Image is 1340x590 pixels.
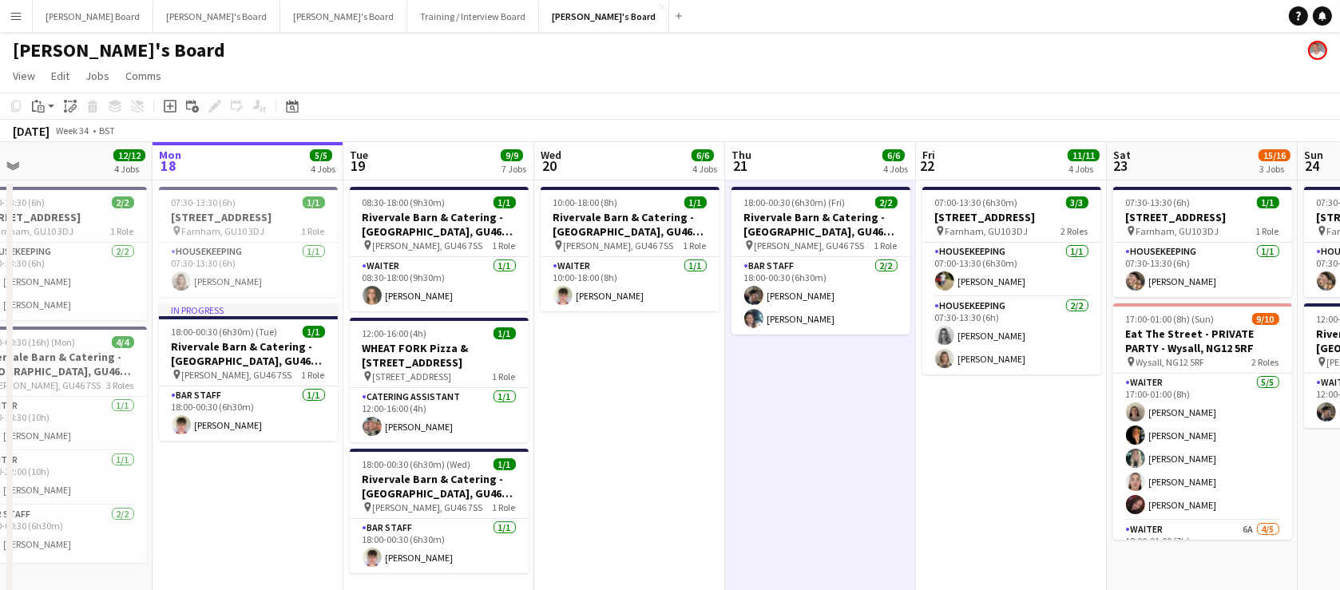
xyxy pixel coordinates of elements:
app-card-role: Catering Assistant1/112:00-16:00 (4h)[PERSON_NAME] [350,388,529,442]
span: Mon [159,148,181,162]
div: 18:00-00:30 (6h30m) (Fri)2/2Rivervale Barn & Catering - [GEOGRAPHIC_DATA], GU46 7SS [PERSON_NAME]... [731,187,910,335]
span: 2 Roles [1252,356,1279,368]
app-user-avatar: Jakub Zalibor [1308,41,1327,60]
div: 3 Jobs [1259,163,1290,175]
span: Wysall, NG12 5RF [1136,356,1205,368]
span: Farnham, GU10 3DJ [1136,225,1219,237]
span: 1/1 [1257,196,1279,208]
div: 08:30-18:00 (9h30m)1/1Rivervale Barn & Catering - [GEOGRAPHIC_DATA], GU46 7SS [PERSON_NAME], GU46... [350,187,529,311]
span: 5/5 [310,149,332,161]
span: Edit [51,69,69,83]
span: 3 Roles [107,379,134,391]
a: Jobs [79,65,116,86]
app-card-role: BAR STAFF2/218:00-00:30 (6h30m)[PERSON_NAME][PERSON_NAME] [731,257,910,335]
span: 1/1 [494,327,516,339]
app-card-role: Housekeeping1/107:30-13:30 (6h)[PERSON_NAME] [159,243,338,297]
span: 1/1 [303,326,325,338]
app-job-card: In progress18:00-00:30 (6h30m) (Tue)1/1Rivervale Barn & Catering - [GEOGRAPHIC_DATA], GU46 7SS [P... [159,303,338,441]
app-card-role: Housekeeping1/107:30-13:30 (6h)[PERSON_NAME] [1113,243,1292,297]
span: 6/6 [882,149,905,161]
span: 1/1 [494,458,516,470]
div: 07:30-13:30 (6h)1/1[STREET_ADDRESS] Farnham, GU10 3DJ1 RoleHousekeeping1/107:30-13:30 (6h)[PERSON... [159,187,338,297]
span: [PERSON_NAME], GU46 7SS [182,369,292,381]
span: Jobs [85,69,109,83]
span: 6/6 [692,149,714,161]
span: 17:00-01:00 (8h) (Sun) [1126,313,1215,325]
button: [PERSON_NAME]'s Board [280,1,407,32]
app-card-role: Waiter1/108:30-18:00 (9h30m)[PERSON_NAME] [350,257,529,311]
div: 7 Jobs [502,163,526,175]
span: 11/11 [1068,149,1100,161]
span: 10:00-18:00 (8h) [553,196,618,208]
app-job-card: 18:00-00:30 (6h30m) (Wed)1/1Rivervale Barn & Catering - [GEOGRAPHIC_DATA], GU46 7SS [PERSON_NAME]... [350,449,529,573]
h3: [STREET_ADDRESS] [1113,210,1292,224]
span: 1 Role [874,240,898,251]
h3: [STREET_ADDRESS] [922,210,1101,224]
span: Fri [922,148,935,162]
a: View [6,65,42,86]
span: [PERSON_NAME], GU46 7SS [755,240,865,251]
h3: Rivervale Barn & Catering - [GEOGRAPHIC_DATA], GU46 7SS [350,472,529,501]
span: 1/1 [303,196,325,208]
span: 07:30-13:30 (6h) [1126,196,1191,208]
span: 1/1 [684,196,707,208]
h3: Rivervale Barn & Catering - [GEOGRAPHIC_DATA], GU46 7SS [541,210,720,239]
span: 1 Role [493,501,516,513]
div: 4 Jobs [311,163,335,175]
div: 4 Jobs [1068,163,1099,175]
span: View [13,69,35,83]
span: 21 [729,156,751,175]
span: Farnham, GU10 3DJ [182,225,265,237]
span: 4/4 [112,336,134,348]
span: 18:00-00:30 (6h30m) (Tue) [172,326,278,338]
button: [PERSON_NAME]'s Board [153,1,280,32]
button: [PERSON_NAME] Board [33,1,153,32]
div: 4 Jobs [114,163,145,175]
span: 18 [157,156,181,175]
div: In progress [159,303,338,316]
span: 15/16 [1259,149,1290,161]
button: Training / Interview Board [407,1,539,32]
span: Thu [731,148,751,162]
span: 2 Roles [1061,225,1088,237]
div: 4 Jobs [692,163,717,175]
span: 19 [347,156,368,175]
span: 22 [920,156,935,175]
span: [PERSON_NAME], GU46 7SS [564,240,674,251]
span: [PERSON_NAME], GU46 7SS [373,240,483,251]
app-card-role: Waiter5/517:00-01:00 (8h)[PERSON_NAME][PERSON_NAME][PERSON_NAME][PERSON_NAME][PERSON_NAME] [1113,374,1292,521]
span: 1/1 [494,196,516,208]
app-job-card: 17:00-01:00 (8h) (Sun)9/10Eat The Street - PRIVATE PARTY - Wysall, NG12 5RF Wysall, NG12 5RF2 Rol... [1113,303,1292,540]
div: [DATE] [13,123,50,139]
span: [STREET_ADDRESS] [373,370,452,382]
span: 12/12 [113,149,145,161]
span: Sat [1113,148,1131,162]
h3: Rivervale Barn & Catering - [GEOGRAPHIC_DATA], GU46 7SS [350,210,529,239]
app-job-card: 07:00-13:30 (6h30m)3/3[STREET_ADDRESS] Farnham, GU10 3DJ2 RolesHousekeeping1/107:00-13:30 (6h30m)... [922,187,1101,374]
app-job-card: 07:30-13:30 (6h)1/1[STREET_ADDRESS] Farnham, GU10 3DJ1 RoleHousekeeping1/107:30-13:30 (6h)[PERSON... [1113,187,1292,297]
span: 07:00-13:30 (6h30m) [935,196,1018,208]
span: 20 [538,156,561,175]
span: 07:30-13:30 (6h) [172,196,236,208]
span: 18:00-00:30 (6h30m) (Wed) [363,458,471,470]
h3: Rivervale Barn & Catering - [GEOGRAPHIC_DATA], GU46 7SS [731,210,910,239]
app-job-card: 10:00-18:00 (8h)1/1Rivervale Barn & Catering - [GEOGRAPHIC_DATA], GU46 7SS [PERSON_NAME], GU46 7S... [541,187,720,311]
app-card-role: Waiter1/110:00-18:00 (8h)[PERSON_NAME] [541,257,720,311]
span: 3/3 [1066,196,1088,208]
app-job-card: 12:00-16:00 (4h)1/1WHEAT FORK Pizza & [STREET_ADDRESS] [STREET_ADDRESS]1 RoleCatering Assistant1/... [350,318,529,442]
span: 18:00-00:30 (6h30m) (Fri) [744,196,846,208]
div: 4 Jobs [883,163,908,175]
span: 1 Role [493,370,516,382]
app-card-role: BAR STAFF1/118:00-00:30 (6h30m)[PERSON_NAME] [159,386,338,441]
span: [PERSON_NAME], GU46 7SS [373,501,483,513]
span: 23 [1111,156,1131,175]
span: 08:30-18:00 (9h30m) [363,196,446,208]
span: 2/2 [875,196,898,208]
span: 24 [1302,156,1323,175]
